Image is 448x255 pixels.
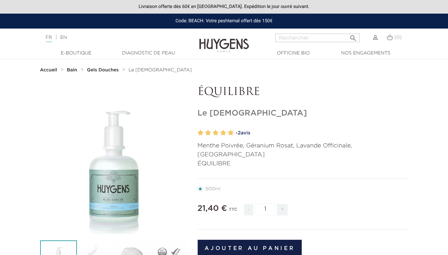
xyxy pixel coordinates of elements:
span: 21,40 € [198,205,227,212]
p: ÉQUILIBRE [198,86,408,99]
span: + [277,204,288,215]
input: Quantité [255,204,275,215]
a: Le [DEMOGRAPHIC_DATA] [128,67,192,73]
span: - [244,204,253,215]
p: ÉQUILIBRE [198,159,408,168]
label: 2 [205,128,211,138]
strong: Bain [67,68,77,72]
button:  [347,32,359,41]
label: 3 [213,128,219,138]
span: (0) [394,35,402,40]
a: Gels Douches [87,67,120,73]
label: 5 [228,128,234,138]
a: Officine Bio [260,50,327,57]
strong: Gels Douches [87,68,119,72]
label: 1 [198,128,204,138]
a: Bain [67,67,79,73]
a: Diagnostic de peau [115,50,182,57]
a: FR [46,35,52,42]
span: 2 [238,130,241,135]
a: Nos engagements [333,50,399,57]
h1: Le [DEMOGRAPHIC_DATA] [198,109,408,118]
a: Accueil [40,67,59,73]
div: | [42,34,182,42]
p: Menthe Poivrée, Géranium Rosat, Lavande Officinale, [GEOGRAPHIC_DATA] [198,141,408,159]
a: E-Boutique [43,50,109,57]
div: TTC [229,203,237,220]
a: -2avis [236,128,408,138]
strong: Accueil [40,68,57,72]
a: EN [60,35,67,40]
span: Le [DEMOGRAPHIC_DATA] [128,68,192,72]
input: Rechercher [275,34,360,42]
label: 500ml [198,186,228,192]
label: 4 [220,128,226,138]
img: Huygens [199,28,249,53]
i:  [349,32,357,40]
